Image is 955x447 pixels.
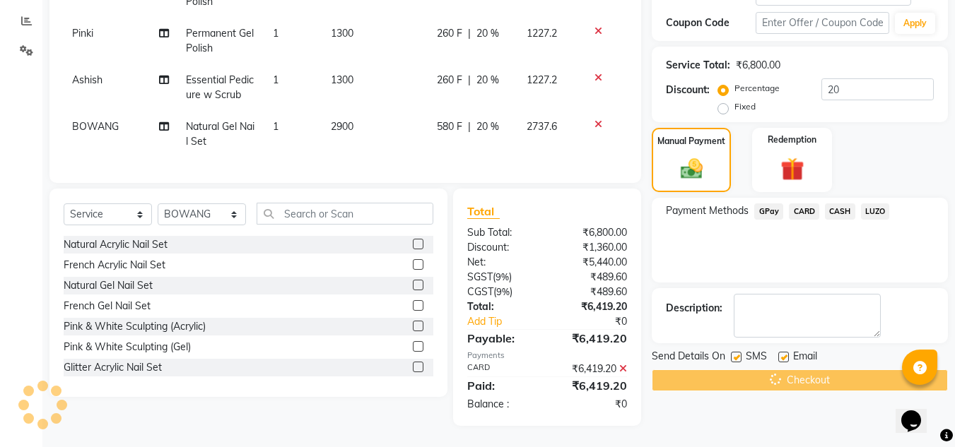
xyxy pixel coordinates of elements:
label: Redemption [768,133,816,146]
span: 20 % [476,26,499,41]
span: 260 F [437,26,462,41]
div: Pink & White Sculpting (Gel) [64,340,191,354]
div: ( ) [457,270,547,285]
span: 1 [273,27,279,40]
img: _gift.svg [773,155,812,184]
div: ₹1,360.00 [547,240,638,255]
div: French Acrylic Nail Set [64,258,165,273]
span: Essential Pedicure w Scrub [186,73,254,101]
img: _cash.svg [674,156,710,181]
span: 260 F [437,73,462,88]
span: 1300 [331,73,353,86]
span: 9% [496,286,510,297]
div: Glitter Acrylic Nail Set [64,360,162,375]
div: French Gel Nail Set [64,299,151,314]
span: GPay [754,203,783,220]
span: | [468,119,471,134]
div: ₹5,440.00 [547,255,638,270]
input: Search or Scan [257,203,433,225]
span: | [468,73,471,88]
span: SGST [467,270,493,283]
button: Apply [895,13,935,34]
div: Discount: [666,83,710,97]
span: 1227.2 [527,73,557,86]
div: ₹489.60 [547,285,638,299]
div: Service Total: [666,58,730,73]
iframe: chat widget [896,391,941,433]
label: Fixed [734,100,756,113]
div: Balance : [457,397,547,412]
span: 1227.2 [527,27,557,40]
label: Manual Payment [657,135,725,148]
div: Payable: [457,330,547,347]
span: BOWANG [72,120,119,133]
div: Net: [457,255,547,270]
div: ₹6,419.20 [547,299,638,314]
span: 1 [273,73,279,86]
span: | [468,26,471,41]
span: Payment Methods [666,203,749,218]
div: ₹6,419.20 [547,330,638,347]
span: LUZO [861,203,890,220]
div: ( ) [457,285,547,299]
span: 2900 [331,120,353,133]
span: 580 F [437,119,462,134]
span: 9% [496,271,509,282]
div: CARD [457,362,547,376]
span: Ashish [72,73,102,86]
input: Enter Offer / Coupon Code [756,12,889,34]
span: Email [793,349,817,366]
span: Natural Gel Nail Set [186,120,254,148]
span: CGST [467,285,493,298]
div: Coupon Code [666,16,755,30]
div: ₹6,419.20 [547,377,638,394]
div: ₹0 [547,397,638,412]
div: Description: [666,301,722,316]
div: ₹6,800.00 [736,58,780,73]
span: Pinki [72,27,93,40]
div: Natural Gel Nail Set [64,278,153,293]
div: Sub Total: [457,225,547,240]
label: Percentage [734,82,780,95]
span: Send Details On [652,349,725,366]
span: 20 % [476,73,499,88]
div: Paid: [457,377,547,394]
span: Permanent Gel Polish [186,27,254,54]
span: CASH [825,203,855,220]
span: 20 % [476,119,499,134]
div: ₹489.60 [547,270,638,285]
span: 1 [273,120,279,133]
div: Payments [467,350,627,362]
span: Total [467,204,500,219]
div: ₹0 [563,314,638,329]
span: 1300 [331,27,353,40]
div: Total: [457,299,547,314]
span: 2737.6 [527,120,557,133]
div: ₹6,800.00 [547,225,638,240]
a: Add Tip [457,314,562,329]
div: Pink & White Sculpting (Acrylic) [64,319,206,334]
span: CARD [789,203,819,220]
div: Discount: [457,240,547,255]
div: ₹6,419.20 [547,362,638,376]
span: SMS [746,349,767,366]
div: Natural Acrylic Nail Set [64,237,168,252]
